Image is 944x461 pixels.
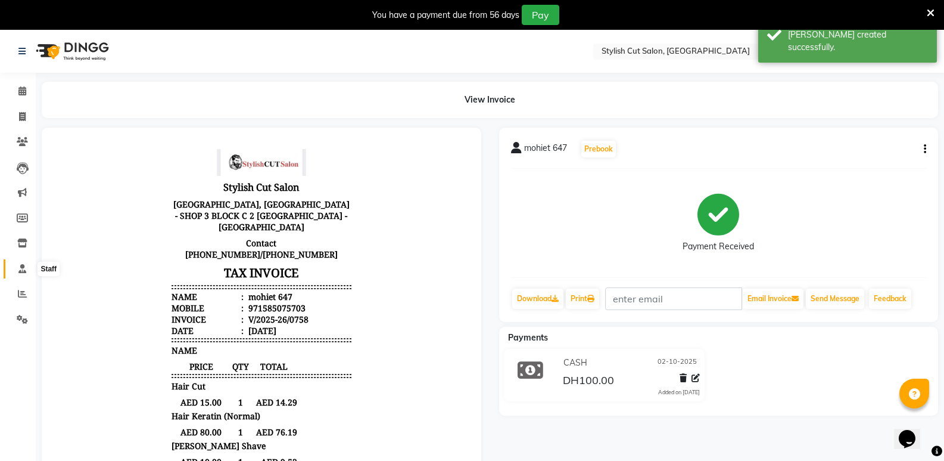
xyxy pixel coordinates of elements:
[188,163,190,174] span: :
[251,333,298,345] div: AED 105.00
[118,174,190,185] div: Invoice
[177,287,197,298] span: 1
[118,205,144,216] span: NAME
[118,361,135,372] div: NET
[197,221,244,233] span: TOTAL
[563,373,614,390] span: DH100.00
[118,287,177,298] span: AED 80.00
[42,82,938,118] div: View Invoice
[118,39,298,57] h3: Stylish Cut Salon
[605,287,742,310] input: enter email
[894,413,932,449] iframe: chat widget
[118,410,298,421] p: Please visit again !
[566,289,599,309] a: Print
[869,289,911,309] a: Feedback
[177,257,197,268] span: 1
[118,123,298,144] h3: TAX INVOICE
[118,57,298,95] p: [GEOGRAPHIC_DATA], [GEOGRAPHIC_DATA] - SHOP 3 BLOCK C 2 [GEOGRAPHIC_DATA] - [GEOGRAPHIC_DATA]
[118,241,152,252] span: Hair Cut
[251,375,298,386] div: AED 100.00
[118,317,177,328] span: AED 10.00
[188,151,190,163] span: :
[118,185,190,197] div: Date
[658,388,700,397] div: Added on [DATE]
[251,361,298,372] div: AED 100.00
[177,221,197,233] span: QTY
[118,388,135,400] div: Paid
[197,257,244,268] span: AED 14.29
[251,388,298,400] div: AED 100.00
[658,357,697,369] span: 02-10-2025
[251,347,298,358] div: AED 5.00
[522,5,559,25] button: Pay
[806,289,864,309] button: Send Message
[197,317,244,328] span: AED 9.52
[524,142,567,159] span: mohiet 647
[508,332,548,343] span: Payments
[118,257,177,268] span: AED 15.00
[581,141,616,157] button: Prebook
[192,174,255,185] div: V/2025-26/0758
[743,289,803,309] button: Email Invoice
[372,9,519,21] div: You have a payment due from 56 days
[118,333,161,345] div: SUBTOTAL
[118,95,298,123] p: Contact [PHONE_NUMBER]/[PHONE_NUMBER]
[197,287,244,298] span: AED 76.19
[118,151,190,163] div: Name
[177,317,197,328] span: 1
[118,163,190,174] div: Mobile
[118,375,177,386] div: GRAND TOTAL
[30,35,112,68] img: logo
[118,301,212,312] span: [PERSON_NAME] Shave
[788,29,928,54] div: Bill created successfully.
[118,221,177,233] span: PRICE
[192,151,239,163] div: mohiet 647
[563,357,587,369] span: CASH
[118,271,207,282] span: Hair Keratin (Normal)
[118,347,161,358] div: DISCOUNT
[188,185,190,197] span: :
[192,163,252,174] div: 971585075703
[188,174,190,185] span: :
[512,289,563,309] a: Download
[163,10,253,36] img: file_1752067027640.jpeg
[683,240,754,253] div: Payment Received
[192,185,223,197] div: [DATE]
[38,262,60,276] div: Staff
